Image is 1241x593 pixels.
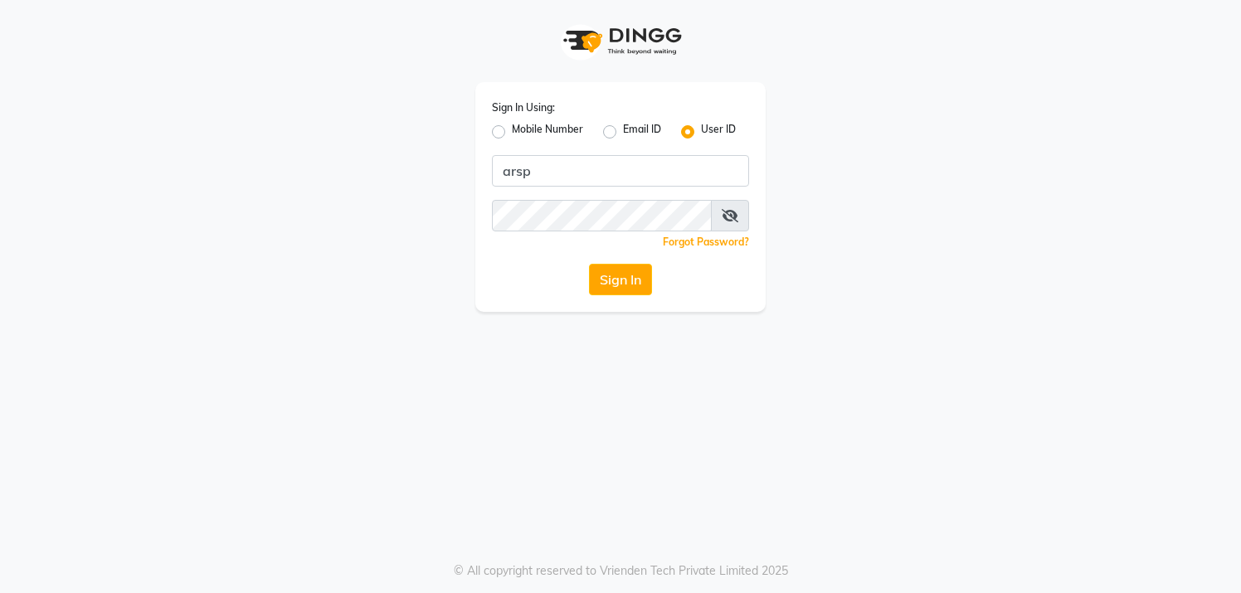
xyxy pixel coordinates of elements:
img: logo1.svg [554,17,687,66]
input: Username [492,200,712,231]
button: Sign In [589,264,652,295]
label: User ID [701,122,736,142]
label: Mobile Number [512,122,583,142]
a: Forgot Password? [663,236,749,248]
label: Email ID [623,122,661,142]
label: Sign In Using: [492,100,555,115]
input: Username [492,155,749,187]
